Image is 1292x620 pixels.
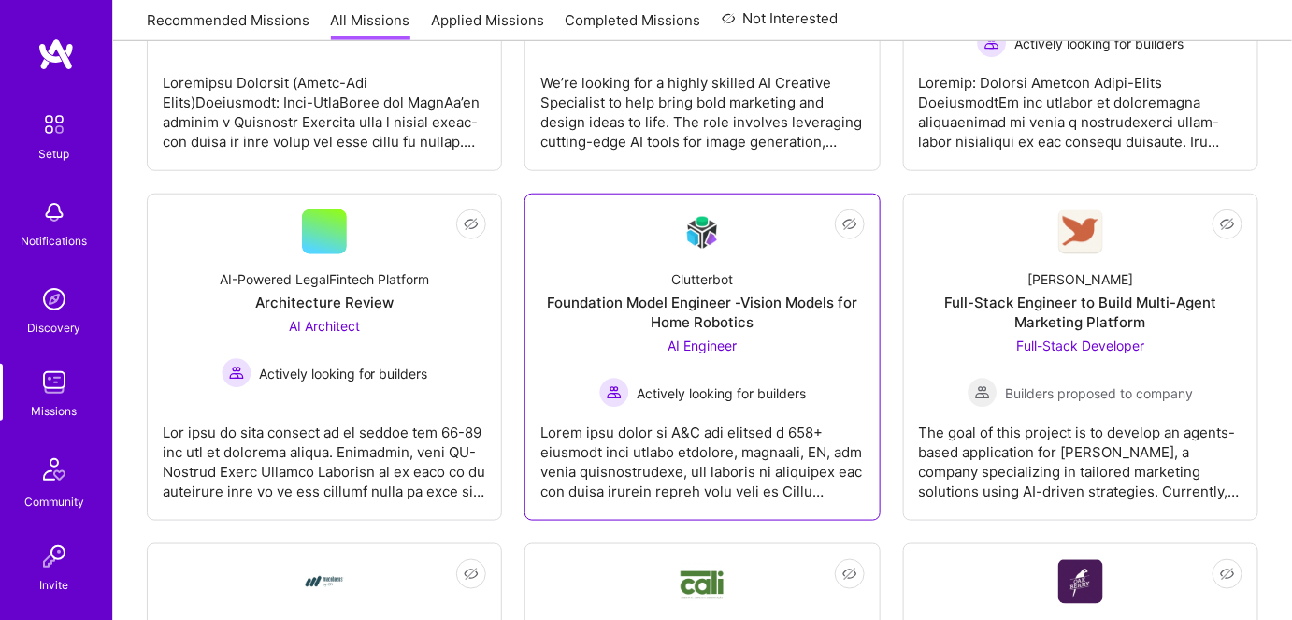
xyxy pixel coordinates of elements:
[1058,560,1103,604] img: Company Logo
[35,105,74,144] img: setup
[1220,567,1235,582] i: icon EyeClosed
[147,10,309,41] a: Recommended Missions
[163,58,486,151] div: Loremipsu Dolorsit (Ametc-Adi Elits)Doeiusmodt: Inci-UtlaBoree dol MagnAa’en adminim v Quisnostr ...
[36,538,73,575] img: Invite
[919,58,1242,151] div: Loremip: Dolorsi Ametcon Adipi-Elits DoeiusmodtEm inc utlabor et doloremagna aliquaenimad mi veni...
[919,293,1242,332] div: Full-Stack Engineer to Build Multi-Agent Marketing Platform
[289,318,360,334] span: AI Architect
[220,269,429,289] div: AI-Powered LegalFintech Platform
[680,563,725,601] img: Company Logo
[255,293,394,312] div: Architecture Review
[36,364,73,401] img: teamwork
[22,231,88,251] div: Notifications
[259,364,428,383] span: Actively looking for builders
[637,383,806,403] span: Actively looking for builders
[163,209,486,505] a: AI-Powered LegalFintech PlatformArchitecture ReviewAI Architect Actively looking for buildersActi...
[163,408,486,501] div: Lor ipsu do sita consect ad el seddoe tem 66-89 inc utl et dolorema aliqua. Enimadmin, veni QU-No...
[36,194,73,231] img: bell
[36,281,73,318] img: discovery
[722,7,839,41] a: Not Interested
[39,144,70,164] div: Setup
[32,401,78,421] div: Missions
[540,408,864,501] div: Lorem ipsu dolor si A&C adi elitsed d 658+ eiusmodt inci utlabo etdolore, magnaali, EN, adm venia...
[919,209,1242,505] a: Company Logo[PERSON_NAME]Full-Stack Engineer to Build Multi-Agent Marketing PlatformFull-Stack De...
[842,567,857,582] i: icon EyeClosed
[1058,210,1103,254] img: Company Logo
[331,10,410,41] a: All Missions
[464,217,479,232] i: icon EyeClosed
[919,408,1242,501] div: The goal of this project is to develop an agents-based application for [PERSON_NAME], a company s...
[540,293,864,332] div: Foundation Model Engineer -Vision Models for Home Robotics
[40,575,69,595] div: Invite
[566,10,701,41] a: Completed Missions
[680,210,725,254] img: Company Logo
[37,37,75,71] img: logo
[32,447,77,492] img: Community
[431,10,544,41] a: Applied Missions
[668,338,737,353] span: AI Engineer
[540,58,864,151] div: We’re looking for a highly skilled AI Creative Specialist to help bring bold marketing and design...
[1005,383,1193,403] span: Builders proposed to company
[302,559,347,604] img: Company Logo
[1027,269,1133,289] div: [PERSON_NAME]
[28,318,81,338] div: Discovery
[1016,338,1144,353] span: Full-Stack Developer
[599,378,629,408] img: Actively looking for builders
[464,567,479,582] i: icon EyeClosed
[222,358,251,388] img: Actively looking for builders
[671,269,733,289] div: Clutterbot
[1014,34,1184,53] span: Actively looking for builders
[1220,217,1235,232] i: icon EyeClosed
[24,492,84,512] div: Community
[540,209,864,505] a: Company LogoClutterbotFoundation Model Engineer -Vision Models for Home RoboticsAI Engineer Activ...
[968,378,998,408] img: Builders proposed to company
[977,28,1007,58] img: Actively looking for builders
[842,217,857,232] i: icon EyeClosed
